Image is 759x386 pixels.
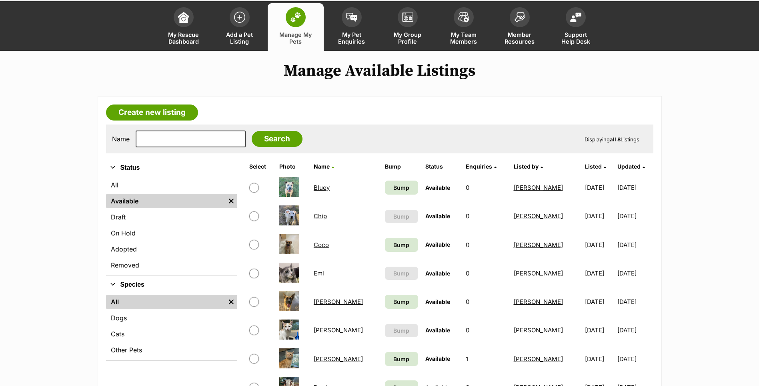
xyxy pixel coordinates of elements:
td: [DATE] [582,259,617,287]
a: My Team Members [436,3,492,51]
a: Draft [106,210,237,224]
span: Add a Pet Listing [222,31,258,45]
td: [DATE] [617,288,652,316]
a: [PERSON_NAME] [514,184,563,191]
a: Create new listing [106,105,198,121]
a: Add a Pet Listing [212,3,268,51]
a: Removed [106,258,237,272]
th: Photo [276,160,310,173]
a: Enquiries [466,163,497,170]
a: [PERSON_NAME] [514,269,563,277]
a: [PERSON_NAME] [514,326,563,334]
img: member-resources-icon-8e73f808a243e03378d46382f2149f9095a855e16c252ad45f914b54edf8863c.svg [514,12,525,22]
span: Available [425,298,450,305]
span: My Rescue Dashboard [166,31,202,45]
span: Manage My Pets [278,31,314,45]
a: Available [106,194,225,208]
span: Bump [393,183,409,192]
span: Available [425,270,450,277]
a: [PERSON_NAME] [514,298,563,306]
img: manage-my-pets-icon-02211641906a0b7f246fdf0571729dbe1e7629f14944591b6c1af311fb30b64b.svg [290,12,301,22]
th: Status [422,160,462,173]
td: [DATE] [582,316,617,344]
a: Support Help Desk [548,3,604,51]
td: [DATE] [582,345,617,373]
span: Name [314,163,330,170]
a: Listed by [514,163,543,170]
a: Bump [385,295,418,309]
img: dashboard-icon-eb2f2d2d3e046f16d808141f083e7271f6b2e854fb5c12c21221c1fb7104beca.svg [178,12,189,23]
a: Updated [617,163,645,170]
div: Status [106,176,237,275]
a: [PERSON_NAME] [314,355,363,363]
span: Listed [585,163,602,170]
td: [DATE] [617,231,652,259]
td: [DATE] [617,202,652,230]
span: Bump [393,212,409,221]
td: [DATE] [617,174,652,201]
a: Name [314,163,334,170]
a: Manage My Pets [268,3,324,51]
td: [DATE] [617,316,652,344]
span: Updated [617,163,641,170]
a: Remove filter [225,295,237,309]
td: [DATE] [617,345,652,373]
a: [PERSON_NAME] [514,212,563,220]
a: [PERSON_NAME] [514,355,563,363]
a: Member Resources [492,3,548,51]
a: My Rescue Dashboard [156,3,212,51]
a: Listed [585,163,606,170]
span: Available [425,184,450,191]
a: [PERSON_NAME] [314,326,363,334]
td: 0 [463,316,510,344]
a: Bluey [314,184,330,191]
a: Other Pets [106,343,237,357]
span: Bump [393,269,409,277]
span: Available [425,213,450,219]
img: pet-enquiries-icon-7e3ad2cf08bfb03b45e93fb7055b45f3efa6380592205ae92323e6603595dc1f.svg [346,13,357,22]
td: 1 [463,345,510,373]
td: 0 [463,288,510,316]
td: [DATE] [582,231,617,259]
span: Bump [393,298,409,306]
div: Species [106,293,237,360]
span: Available [425,327,450,334]
img: team-members-icon-5396bd8760b3fe7c0b43da4ab00e1e3bb1a5d9ba89233759b79545d2d3fc5d0d.svg [458,12,469,22]
span: Listed by [514,163,539,170]
a: Coco [314,241,329,249]
img: group-profile-icon-3fa3cf56718a62981997c0bc7e787c4b2cf8bcc04b72c1350f741eb67cf2f40e.svg [402,12,413,22]
button: Status [106,163,237,173]
a: Dogs [106,311,237,325]
button: Bump [385,324,418,337]
td: [DATE] [617,259,652,287]
span: My Group Profile [390,31,426,45]
span: My Team Members [446,31,482,45]
a: [PERSON_NAME] [314,298,363,306]
a: [PERSON_NAME] [514,241,563,249]
a: Remove filter [225,194,237,208]
td: 0 [463,202,510,230]
span: Available [425,355,450,362]
a: On Hold [106,226,237,240]
th: Bump [382,160,421,173]
th: Select [246,160,275,173]
button: Bump [385,267,418,280]
a: Bump [385,352,418,366]
td: 0 [463,231,510,259]
td: 0 [463,259,510,287]
span: Support Help Desk [558,31,594,45]
span: Bump [393,326,409,335]
button: Bump [385,210,418,223]
a: Chip [314,212,327,220]
td: [DATE] [582,202,617,230]
td: [DATE] [582,174,617,201]
span: Displaying Listings [585,136,639,143]
span: Available [425,241,450,248]
span: Member Resources [502,31,538,45]
a: All [106,295,225,309]
span: My Pet Enquiries [334,31,370,45]
span: Bump [393,355,409,363]
a: Bump [385,181,418,195]
td: [DATE] [582,288,617,316]
a: All [106,178,237,192]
